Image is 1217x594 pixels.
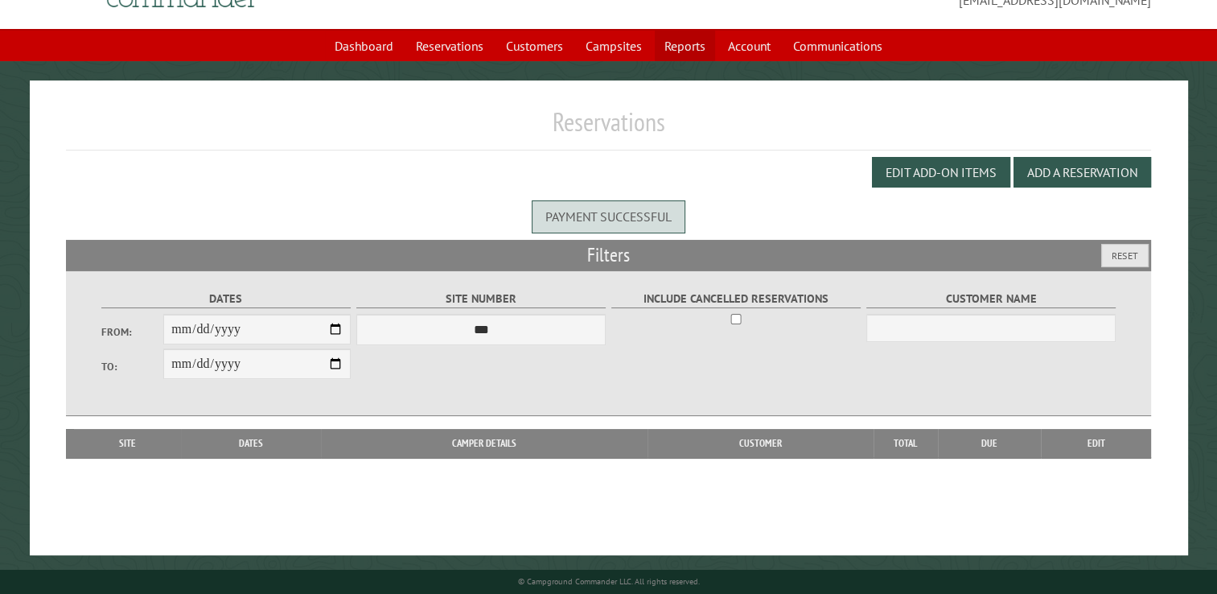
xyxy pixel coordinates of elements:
[783,31,892,61] a: Communications
[938,429,1041,458] th: Due
[325,31,403,61] a: Dashboard
[1041,429,1151,458] th: Edit
[1101,244,1149,267] button: Reset
[496,31,573,61] a: Customers
[74,429,181,458] th: Site
[874,429,938,458] th: Total
[101,290,352,308] label: Dates
[1013,157,1151,188] button: Add a Reservation
[576,31,652,61] a: Campsites
[718,31,780,61] a: Account
[181,429,321,458] th: Dates
[532,200,685,233] div: Payment successful
[356,290,606,308] label: Site Number
[66,106,1151,151] h1: Reservations
[866,290,1116,308] label: Customer Name
[101,359,164,374] label: To:
[611,290,861,308] label: Include Cancelled Reservations
[518,576,700,587] small: © Campground Commander LLC. All rights reserved.
[101,324,164,340] label: From:
[321,429,648,458] th: Camper Details
[66,240,1151,270] h2: Filters
[406,31,493,61] a: Reservations
[648,429,874,458] th: Customer
[655,31,715,61] a: Reports
[872,157,1010,188] button: Edit Add-on Items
